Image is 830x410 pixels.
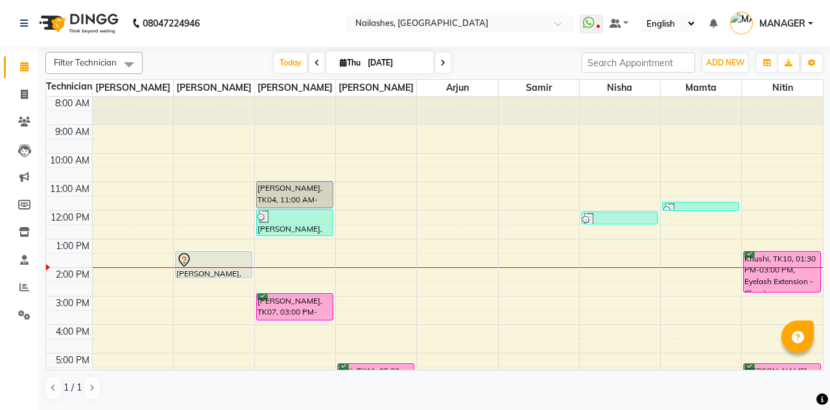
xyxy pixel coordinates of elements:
[53,268,92,282] div: 2:00 PM
[257,182,333,208] div: [PERSON_NAME], TK04, 11:00 AM-12:00 PM, Permanent Nail Paint - Solid Color (Hand)
[53,354,92,367] div: 5:00 PM
[759,17,805,30] span: MANAGER
[64,381,82,394] span: 1 / 1
[176,252,252,278] div: [PERSON_NAME], TK05, 01:30 PM-02:30 PM, Nail Extension - Acrylic (Hand)
[255,80,335,96] span: [PERSON_NAME]
[580,80,660,96] span: Nisha
[47,154,92,167] div: 10:00 AM
[776,358,817,397] iframe: chat widget
[174,80,254,96] span: [PERSON_NAME]
[744,364,820,404] div: [PERSON_NAME], TK01, 05:30 PM-07:00 PM, Eyelash Extension - Classic
[257,294,333,320] div: [PERSON_NAME], TK07, 03:00 PM-04:00 PM, Permanent Nail Paint - Solid Color (Hand)
[706,58,744,67] span: ADD NEW
[663,202,739,210] div: [PERSON_NAME], TK02, 11:45 AM-11:55 AM, Eyebrows Threading
[730,12,753,34] img: MANAGER
[33,5,122,42] img: logo
[53,239,92,253] div: 1:00 PM
[53,97,92,110] div: 8:00 AM
[703,54,748,72] button: ADD NEW
[274,53,307,73] span: Today
[53,296,92,310] div: 3:00 PM
[337,58,364,67] span: Thu
[364,53,429,73] input: 2025-09-04
[93,80,173,96] span: [PERSON_NAME]
[582,53,695,73] input: Search Appointment
[53,325,92,339] div: 4:00 PM
[48,211,92,224] div: 12:00 PM
[417,80,497,96] span: Arjun
[46,80,92,93] div: Technician
[143,5,200,42] b: 08047224946
[744,252,820,292] div: Khushi, TK10, 01:30 PM-03:00 PM, Eyelash Extension - Classic
[499,80,579,96] span: Samir
[338,364,414,391] div: Kriti, TK11, 05:30 PM-06:30 PM, Permanent Nail Paint - Solid Color (Hand)
[54,57,117,67] span: Filter Technician
[257,210,333,235] div: [PERSON_NAME], TK09, 12:00 PM-01:00 PM, Permanent Nail Paint - Solid Color (Hand)
[661,80,741,96] span: Mamta
[582,212,658,224] div: hana, TK08, 12:05 PM-12:35 PM, 30 Minutes Massage
[53,125,92,139] div: 9:00 AM
[47,182,92,196] div: 11:00 AM
[742,80,823,96] span: Nitin
[336,80,416,96] span: [PERSON_NAME]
